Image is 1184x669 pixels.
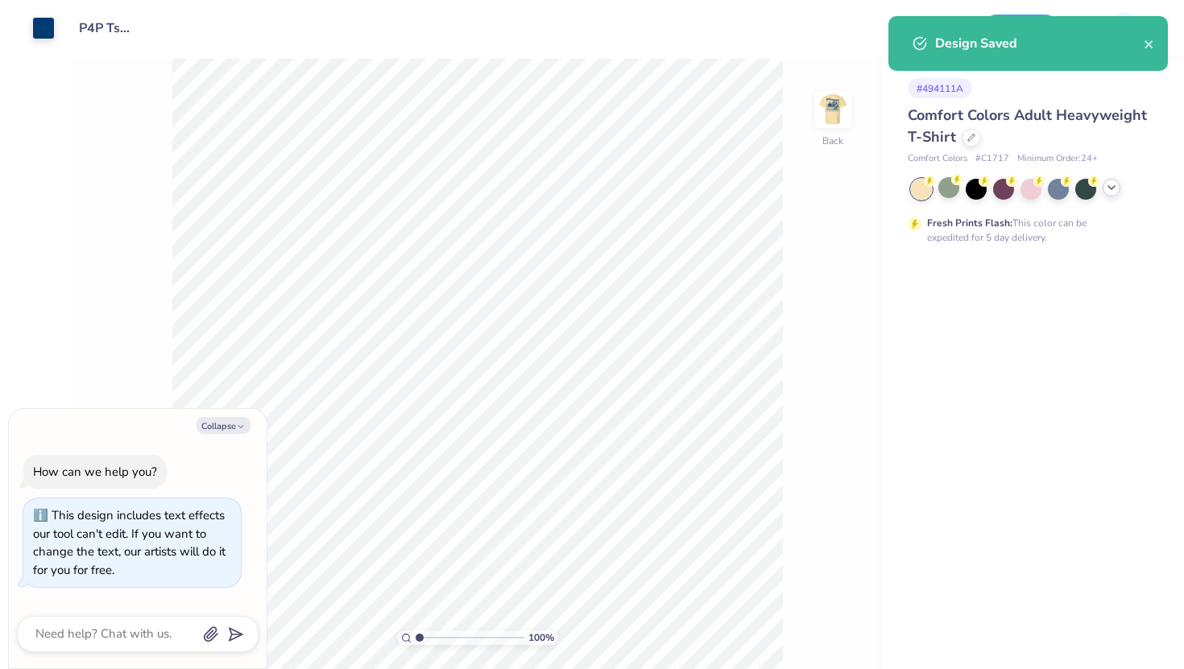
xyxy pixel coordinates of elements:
[33,507,226,578] div: This design includes text effects our tool can't edit. If you want to change the text, our artist...
[528,630,554,645] span: 100 %
[975,152,1009,166] span: # C1717
[33,464,157,480] div: How can we help you?
[908,78,972,98] div: # 494111A
[822,134,843,148] div: Back
[908,105,1147,147] span: Comfort Colors Adult Heavyweight T-Shirt
[927,216,1125,245] div: This color can be expedited for 5 day delivery.
[1017,152,1098,166] span: Minimum Order: 24 +
[908,152,967,166] span: Comfort Colors
[197,417,250,434] button: Collapse
[935,34,1144,53] div: Design Saved
[927,217,1012,229] strong: Fresh Prints Flash:
[817,93,849,126] img: Back
[67,12,146,44] input: Untitled Design
[1144,34,1155,53] button: close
